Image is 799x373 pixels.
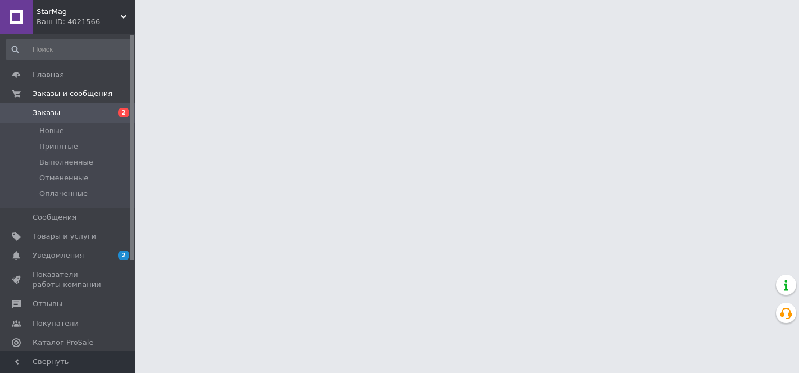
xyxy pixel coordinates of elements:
span: Уведомления [33,251,84,261]
span: Товары и услуги [33,231,96,242]
span: Главная [33,70,64,80]
span: Новые [39,126,64,136]
span: Выполненные [39,157,93,167]
span: 2 [118,108,129,117]
span: StarMag [37,7,121,17]
span: Заказы [33,108,60,118]
span: 2 [118,251,129,260]
span: Показатели работы компании [33,270,104,290]
input: Поиск [6,39,133,60]
span: Оплаченные [39,189,88,199]
span: Сообщения [33,212,76,222]
span: Отмененные [39,173,88,183]
span: Заказы и сообщения [33,89,112,99]
span: Отзывы [33,299,62,309]
span: Покупатели [33,319,79,329]
span: Принятые [39,142,78,152]
div: Ваш ID: 4021566 [37,17,135,27]
span: Каталог ProSale [33,338,93,348]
